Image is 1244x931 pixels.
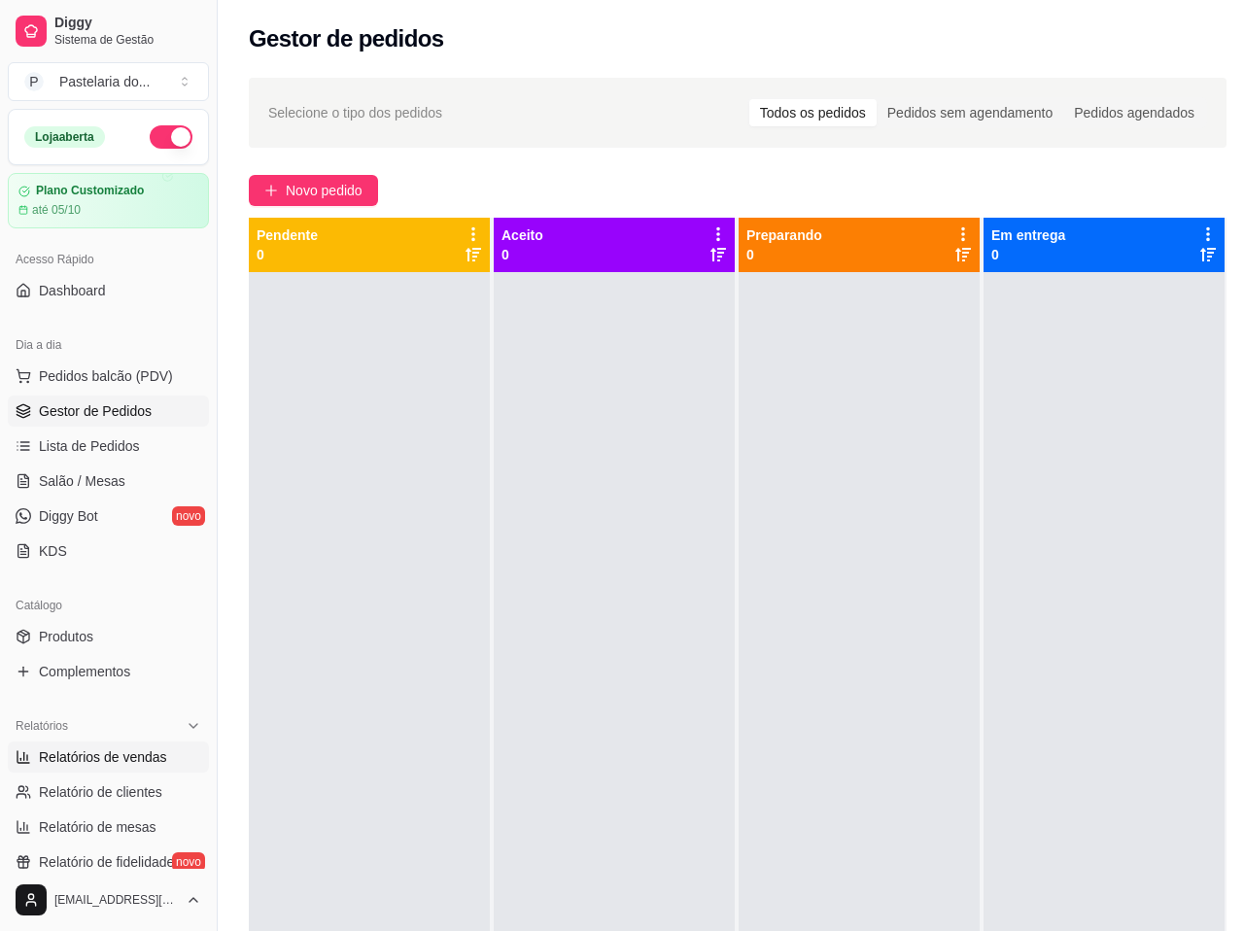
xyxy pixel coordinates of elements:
[249,175,378,206] button: Novo pedido
[8,244,209,275] div: Acesso Rápido
[8,500,209,532] a: Diggy Botnovo
[54,32,201,48] span: Sistema de Gestão
[286,180,363,201] span: Novo pedido
[24,72,44,91] span: P
[39,782,162,802] span: Relatório de clientes
[264,184,278,197] span: plus
[8,8,209,54] a: DiggySistema de Gestão
[501,225,543,245] p: Aceito
[36,184,144,198] article: Plano Customizado
[8,590,209,621] div: Catálogo
[8,877,209,923] button: [EMAIL_ADDRESS][DOMAIN_NAME]
[8,396,209,427] a: Gestor de Pedidos
[268,102,442,123] span: Selecione o tipo dos pedidos
[32,202,81,218] article: até 05/10
[1063,99,1205,126] div: Pedidos agendados
[749,99,877,126] div: Todos os pedidos
[8,811,209,843] a: Relatório de mesas
[39,817,156,837] span: Relatório de mesas
[8,173,209,228] a: Plano Customizadoaté 05/10
[39,662,130,681] span: Complementos
[39,401,152,421] span: Gestor de Pedidos
[991,225,1065,245] p: Em entrega
[150,125,192,149] button: Alterar Status
[8,329,209,361] div: Dia a dia
[8,741,209,773] a: Relatórios de vendas
[16,718,68,734] span: Relatórios
[39,436,140,456] span: Lista de Pedidos
[991,245,1065,264] p: 0
[8,275,209,306] a: Dashboard
[8,776,209,808] a: Relatório de clientes
[39,852,174,872] span: Relatório de fidelidade
[54,15,201,32] span: Diggy
[257,225,318,245] p: Pendente
[746,225,822,245] p: Preparando
[8,361,209,392] button: Pedidos balcão (PDV)
[746,245,822,264] p: 0
[8,846,209,878] a: Relatório de fidelidadenovo
[249,23,444,54] h2: Gestor de pedidos
[39,506,98,526] span: Diggy Bot
[8,62,209,101] button: Select a team
[39,541,67,561] span: KDS
[39,471,125,491] span: Salão / Mesas
[24,126,105,148] div: Loja aberta
[39,747,167,767] span: Relatórios de vendas
[39,281,106,300] span: Dashboard
[877,99,1063,126] div: Pedidos sem agendamento
[257,245,318,264] p: 0
[8,535,209,567] a: KDS
[39,366,173,386] span: Pedidos balcão (PDV)
[59,72,150,91] div: Pastelaria do ...
[8,431,209,462] a: Lista de Pedidos
[501,245,543,264] p: 0
[54,892,178,908] span: [EMAIL_ADDRESS][DOMAIN_NAME]
[39,627,93,646] span: Produtos
[8,656,209,687] a: Complementos
[8,621,209,652] a: Produtos
[8,465,209,497] a: Salão / Mesas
